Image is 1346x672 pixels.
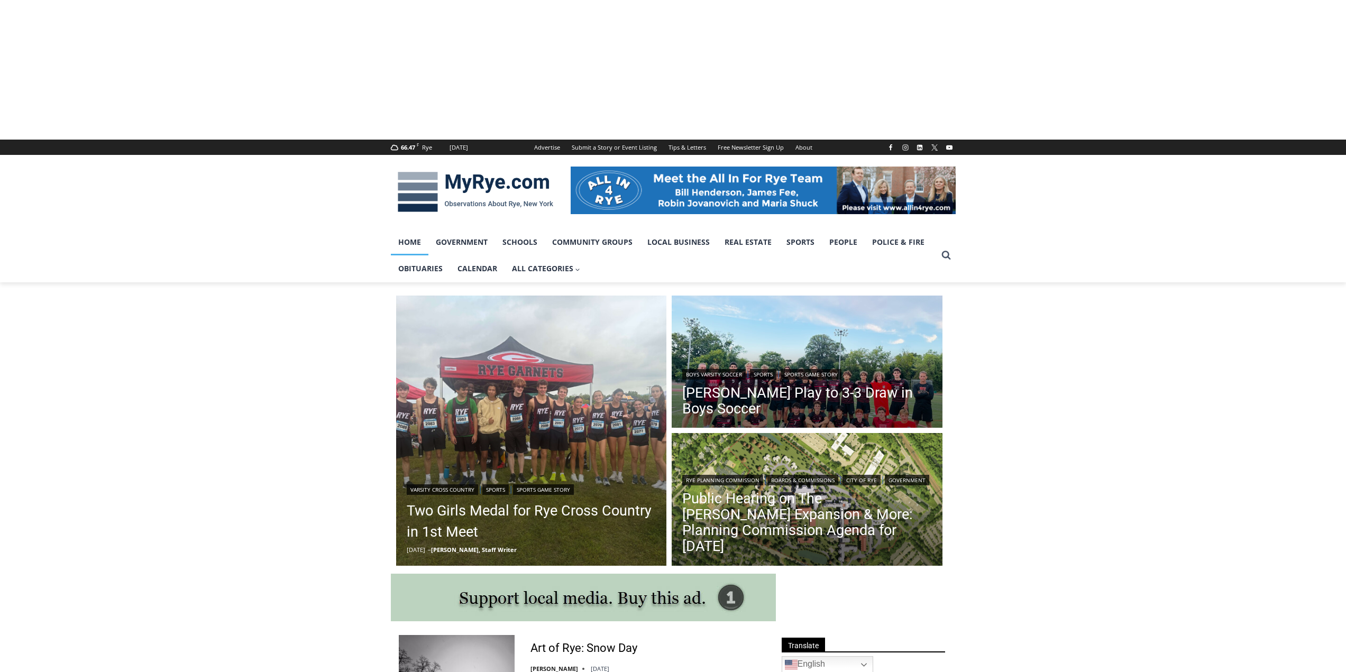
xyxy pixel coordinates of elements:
[566,140,663,155] a: Submit a Story or Event Listing
[450,255,505,282] a: Calendar
[528,140,818,155] nav: Secondary Navigation
[682,491,932,554] a: Public Hearing on The [PERSON_NAME] Expansion & More: Planning Commission Agenda for [DATE]
[407,484,478,495] a: Varsity Cross Country
[407,546,425,554] time: [DATE]
[682,475,763,485] a: Rye Planning Commission
[663,140,712,155] a: Tips & Letters
[428,229,495,255] a: Government
[391,229,937,282] nav: Primary Navigation
[545,229,640,255] a: Community Groups
[750,369,776,380] a: Sports
[928,141,941,154] a: X
[865,229,932,255] a: Police & Fire
[672,433,942,568] a: Read More Public Hearing on The Osborn Expansion & More: Planning Commission Agenda for Tuesday, ...
[682,385,932,417] a: [PERSON_NAME] Play to 3-3 Draw in Boys Soccer
[790,140,818,155] a: About
[782,638,825,652] span: Translate
[672,433,942,568] img: (PHOTO: Illustrative plan of The Osborn's proposed site plan from the July 105h public hearing. T...
[396,296,667,566] a: Read More Two Girls Medal for Rye Cross Country in 1st Meet
[417,142,419,148] span: F
[712,140,790,155] a: Free Newsletter Sign Up
[391,574,776,621] img: support local media, buy this ad
[672,296,942,431] img: (PHOTO: The 2025 Rye Boys Varsity Soccer team. Contributed.)
[431,546,517,554] a: [PERSON_NAME], Staff Writer
[391,164,560,219] img: MyRye.com
[779,229,822,255] a: Sports
[396,296,667,566] img: (PHOTO: The Rye Varsity Cross Country team after their first meet on Saturday, September 6, 2025....
[428,546,431,554] span: –
[391,229,428,255] a: Home
[401,143,415,151] span: 66.47
[899,141,912,154] a: Instagram
[391,255,450,282] a: Obituaries
[682,473,932,485] div: | | |
[513,484,574,495] a: Sports Game Story
[822,229,865,255] a: People
[482,484,509,495] a: Sports
[682,369,746,380] a: Boys Varsity Soccer
[672,296,942,431] a: Read More Rye, Harrison Play to 3-3 Draw in Boys Soccer
[528,140,566,155] a: Advertise
[843,475,881,485] a: City of Rye
[422,143,432,152] div: Rye
[937,246,956,265] button: View Search Form
[505,255,588,282] a: All Categories
[640,229,717,255] a: Local Business
[717,229,779,255] a: Real Estate
[682,367,932,380] div: | |
[767,475,838,485] a: Boards & Commissions
[884,141,897,154] a: Facebook
[943,141,956,154] a: YouTube
[530,641,637,656] a: Art of Rye: Snow Day
[512,263,581,274] span: All Categories
[495,229,545,255] a: Schools
[781,369,841,380] a: Sports Game Story
[785,658,798,671] img: en
[450,143,468,152] div: [DATE]
[571,167,956,214] img: All in for Rye
[913,141,926,154] a: Linkedin
[407,482,656,495] div: | |
[407,500,656,542] a: Two Girls Medal for Rye Cross Country in 1st Meet
[885,475,929,485] a: Government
